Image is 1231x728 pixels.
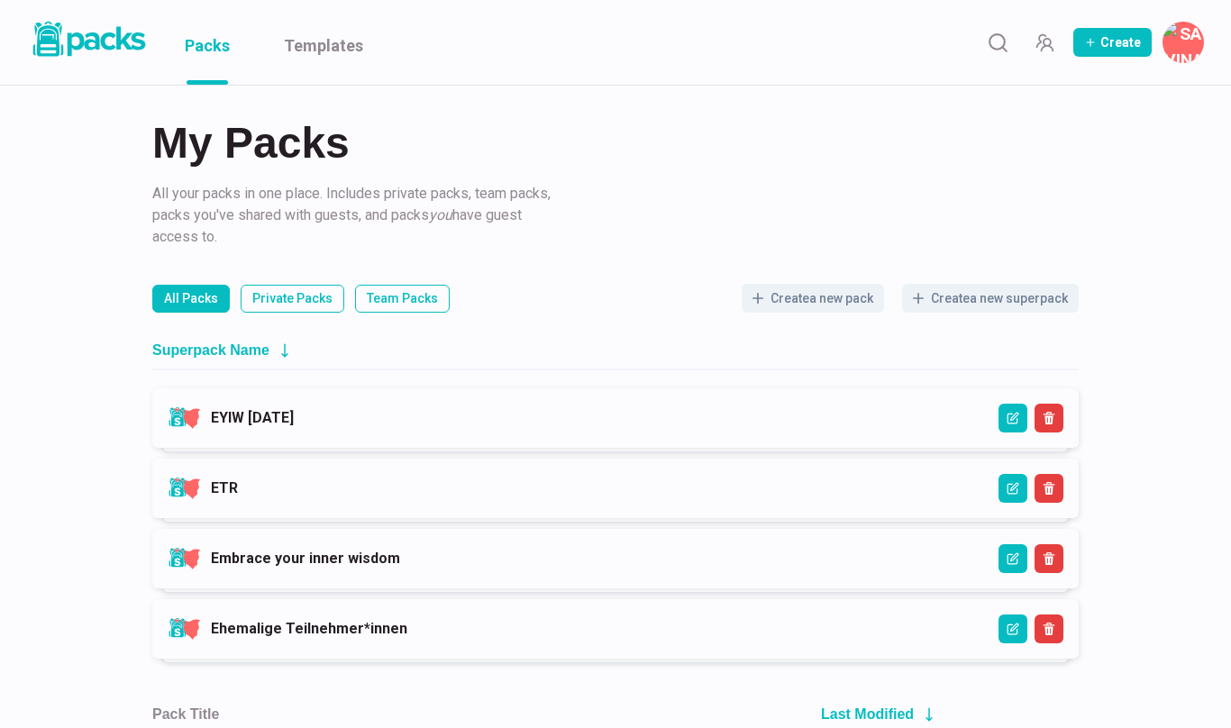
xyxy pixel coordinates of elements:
button: Createa new superpack [902,284,1079,313]
button: Createa new pack [742,284,884,313]
button: Manage Team Invites [1026,24,1062,60]
button: Delete Superpack [1035,544,1063,573]
button: Delete Superpack [1035,404,1063,432]
button: Delete Superpack [1035,474,1063,503]
p: All your packs in one place. Includes private packs, team packs, packs you've shared with guests,... [152,183,558,248]
p: Private Packs [252,289,333,308]
button: Create Pack [1073,28,1152,57]
button: Delete Superpack [1035,614,1063,643]
a: Packs logo [27,18,149,67]
h2: Superpack Name [152,341,269,359]
p: Team Packs [367,289,438,308]
button: Edit [998,544,1027,573]
button: Search [980,24,1016,60]
h2: Last Modified [821,705,914,723]
p: All Packs [164,289,218,308]
img: Packs logo [27,18,149,60]
h2: My Packs [152,122,1079,165]
button: Edit [998,404,1027,432]
button: Edit [998,474,1027,503]
h2: Pack Title [152,705,219,723]
button: Savina Tilmann [1163,22,1204,63]
button: Edit [998,614,1027,643]
i: you [429,206,452,223]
